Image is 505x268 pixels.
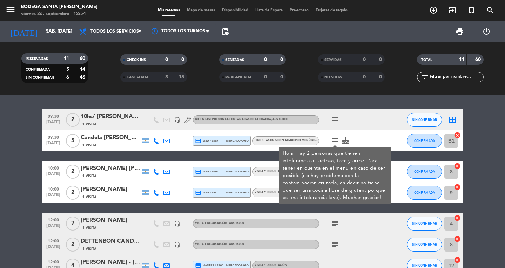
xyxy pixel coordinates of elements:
[80,67,87,72] strong: 14
[271,118,288,121] span: , ARS 85000
[45,185,62,193] span: 10:00
[264,57,267,62] strong: 0
[45,120,62,128] span: [DATE]
[456,27,464,36] span: print
[421,58,432,62] span: TOTAL
[228,243,244,246] span: , ARS 15000
[312,8,351,12] span: Tarjetas de regalo
[82,122,96,127] span: 1 Visita
[454,214,461,221] i: cancel
[226,138,249,143] span: mercadopago
[331,116,339,124] i: subject
[81,164,140,173] div: [PERSON_NAME] [PERSON_NAME]
[195,138,201,144] i: credit_card
[82,246,96,252] span: 1 Visita
[412,118,437,122] span: SIN CONFIRMAR
[174,241,180,248] i: headset_mic
[454,163,461,170] i: cancel
[45,164,62,172] span: 10:00
[181,57,186,62] strong: 0
[66,238,80,252] span: 2
[280,75,284,80] strong: 0
[448,116,457,124] i: border_all
[81,237,140,246] div: DETTENBON CANDIDA
[165,57,168,62] strong: 0
[66,134,80,148] span: 5
[45,257,62,266] span: 12:00
[454,132,461,139] i: cancel
[255,264,287,267] span: Visita y Degustación
[80,56,87,61] strong: 60
[226,190,249,195] span: mercadopago
[179,75,186,80] strong: 15
[414,139,435,143] span: CONFIRMADA
[65,27,74,36] i: arrow_drop_down
[363,57,366,62] strong: 0
[195,169,218,175] span: visa * 3436
[45,112,62,120] span: 09:30
[225,58,244,62] span: SENTADAS
[21,4,97,11] div: Bodega Santa [PERSON_NAME]
[221,27,229,36] span: pending_actions
[195,169,201,175] i: credit_card
[467,6,476,14] i: turned_in_not
[414,191,435,194] span: CONFIRMADA
[66,217,80,231] span: 7
[412,242,437,246] span: SIN CONFIRMAR
[165,75,168,80] strong: 3
[454,184,461,191] i: cancel
[454,256,461,263] i: cancel
[412,221,437,225] span: SIN CONFIRMAR
[81,133,140,142] div: Candela [PERSON_NAME]
[45,133,62,141] span: 09:30
[324,76,342,79] span: NO SHOW
[127,58,146,62] span: CHECK INS
[26,57,48,61] span: RESERVADAS
[127,76,148,79] span: CANCELADA
[226,263,249,268] span: mercadopago
[45,193,62,201] span: [DATE]
[63,56,69,61] strong: 11
[82,173,96,179] span: 1 Visita
[407,238,442,252] button: SIN CONFIRMAR
[66,67,69,72] strong: 5
[255,191,287,194] span: Visita y Degustación
[255,139,361,142] span: Bike & Tasting con Almuerzo Menú Regional en Casa del Visitante
[195,190,218,196] span: visa * 9581
[66,186,80,200] span: 2
[280,57,284,62] strong: 0
[45,215,62,224] span: 12:00
[414,170,435,173] span: CONFIRMADA
[473,21,500,42] div: LOG OUT
[45,172,62,180] span: [DATE]
[66,113,80,127] span: 2
[228,222,244,225] span: , ARS 15000
[26,68,50,71] span: CONFIRMADA
[5,4,16,15] i: menu
[154,8,183,12] span: Mis reservas
[45,141,62,149] span: [DATE]
[459,57,465,62] strong: 11
[379,75,383,80] strong: 0
[195,222,244,225] span: Visita y Degustación
[407,113,442,127] button: SIN CONFIRMAR
[195,243,244,246] span: Visita y Degustación
[331,219,339,228] i: subject
[183,8,218,12] span: Mapa de mesas
[81,185,140,194] div: [PERSON_NAME]
[66,75,69,80] strong: 6
[82,194,96,200] span: 1 Visita
[45,236,62,245] span: 12:00
[420,73,429,81] i: filter_list
[45,224,62,232] span: [DATE]
[412,263,437,267] span: SIN CONFIRMAR
[255,170,287,173] span: Visita y Degustación
[45,245,62,253] span: [DATE]
[5,4,16,17] button: menu
[225,76,251,79] span: RE AGENDADA
[90,29,139,34] span: Todos los servicios
[174,117,180,123] i: headset_mic
[66,165,80,179] span: 2
[81,258,140,267] div: [PERSON_NAME] - [PERSON_NAME]
[407,165,442,179] button: CONFIRMADA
